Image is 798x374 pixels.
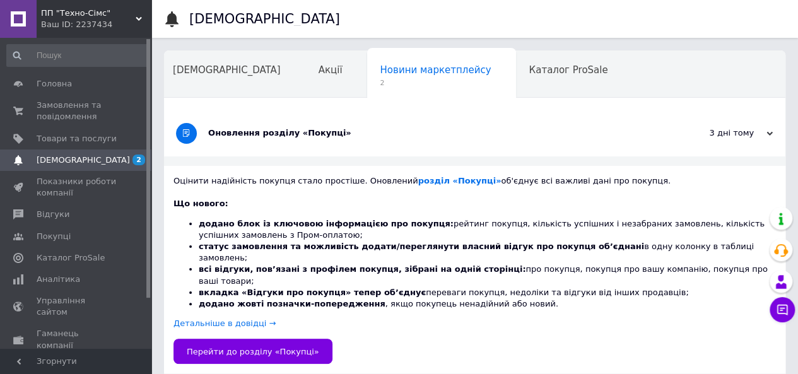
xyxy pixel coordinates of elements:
[199,242,644,251] b: статус замовлення та можливість додати/переглянути власний відгук про покупця обʼєднані
[319,64,343,76] span: Акції
[37,155,130,166] span: [DEMOGRAPHIC_DATA]
[41,8,136,19] span: ПП "Техно-Сімс"
[199,264,525,274] b: всі відгуки, пов’язані з профілем покупця, зібрані на одній сторінці:
[187,347,319,356] span: Перейти до розділу «Покупці»
[199,288,689,297] span: переваги покупця, недоліки та відгуки від інших продавців;
[37,231,71,242] span: Покупці
[199,219,765,240] span: рейтинг покупця, кількість успішних і незабраних замовлень, кількість успішних замовлень з Пром-о...
[132,155,145,165] span: 2
[208,127,647,139] div: Оновлення розділу «Покупці»
[41,19,151,30] div: Ваш ID: 2237434
[173,318,276,328] a: Детальніше в довідці →
[189,11,340,26] h1: [DEMOGRAPHIC_DATA]
[173,175,776,187] div: Оцінити надійність покупця стало простіше. Оновлений об'єднує всі важливі дані про покупця.
[529,64,607,76] span: Каталог ProSale
[199,242,754,262] span: в одну колонку в таблиці замовлень;
[6,44,149,67] input: Пошук
[37,328,117,351] span: Гаманець компанії
[37,274,80,285] span: Аналітика
[173,199,228,208] b: Що нового:
[37,252,105,264] span: Каталог ProSale
[418,176,502,185] a: розділ «Покупці»
[647,127,773,139] div: 3 дні тому
[37,209,69,220] span: Відгуки
[37,78,72,90] span: Головна
[199,299,385,308] b: додано жовті позначки-попередження
[380,64,491,76] span: Новини маркетплейсу
[37,133,117,144] span: Товари та послуги
[199,288,426,297] b: вкладка «Відгуки про покупця» тепер обʼєднує
[37,100,117,122] span: Замовлення та повідомлення
[37,176,117,199] span: Показники роботи компанії
[770,297,795,322] button: Чат з покупцем
[173,64,281,76] span: [DEMOGRAPHIC_DATA]
[380,78,491,88] span: 2
[199,264,768,285] span: про покупця, покупця про вашу компанію, покупця про ваші товари;
[199,299,558,308] span: , якщо покупець ненадійний або новий.
[199,219,454,228] b: додано блок із ключовою інформацією про покупця:
[173,339,332,364] a: Перейти до розділу «Покупці»
[37,295,117,318] span: Управління сайтом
